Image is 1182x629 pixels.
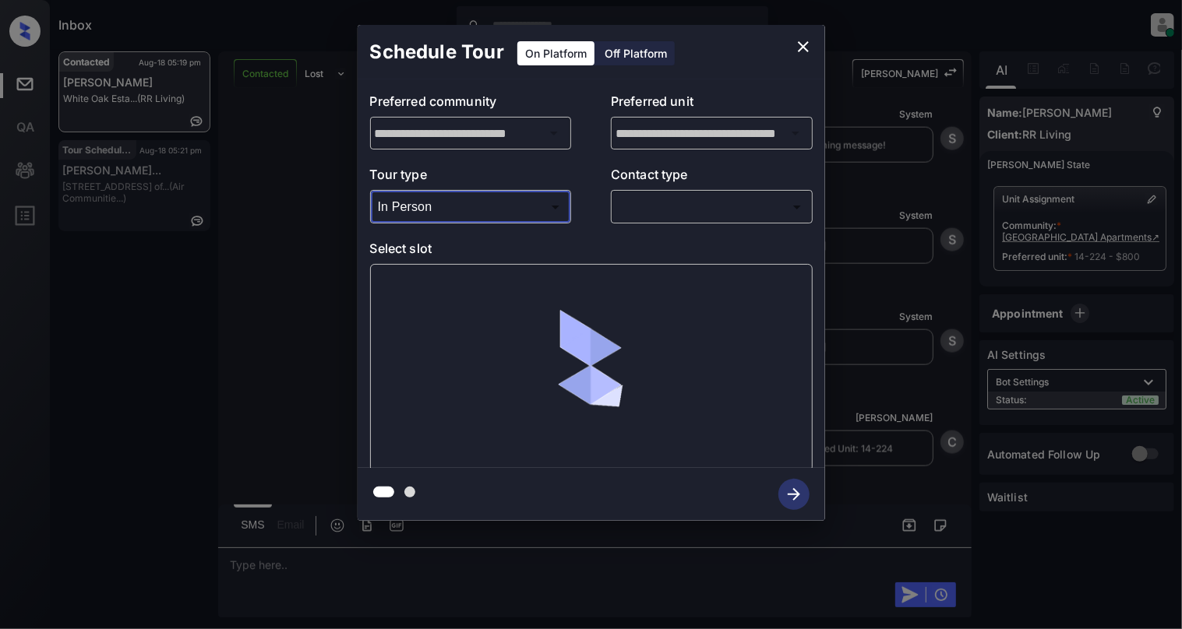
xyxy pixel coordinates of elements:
p: Contact type [611,165,813,190]
p: Select slot [370,239,813,264]
h2: Schedule Tour [358,25,517,79]
div: On Platform [517,41,595,65]
img: loaderv1.7921fd1ed0a854f04152.gif [499,276,683,459]
button: btn-next [769,474,819,515]
div: In Person [374,194,568,220]
p: Tour type [370,165,572,190]
p: Preferred community [370,92,572,117]
p: Preferred unit [611,92,813,117]
div: Off Platform [597,41,675,65]
button: close [788,31,819,62]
